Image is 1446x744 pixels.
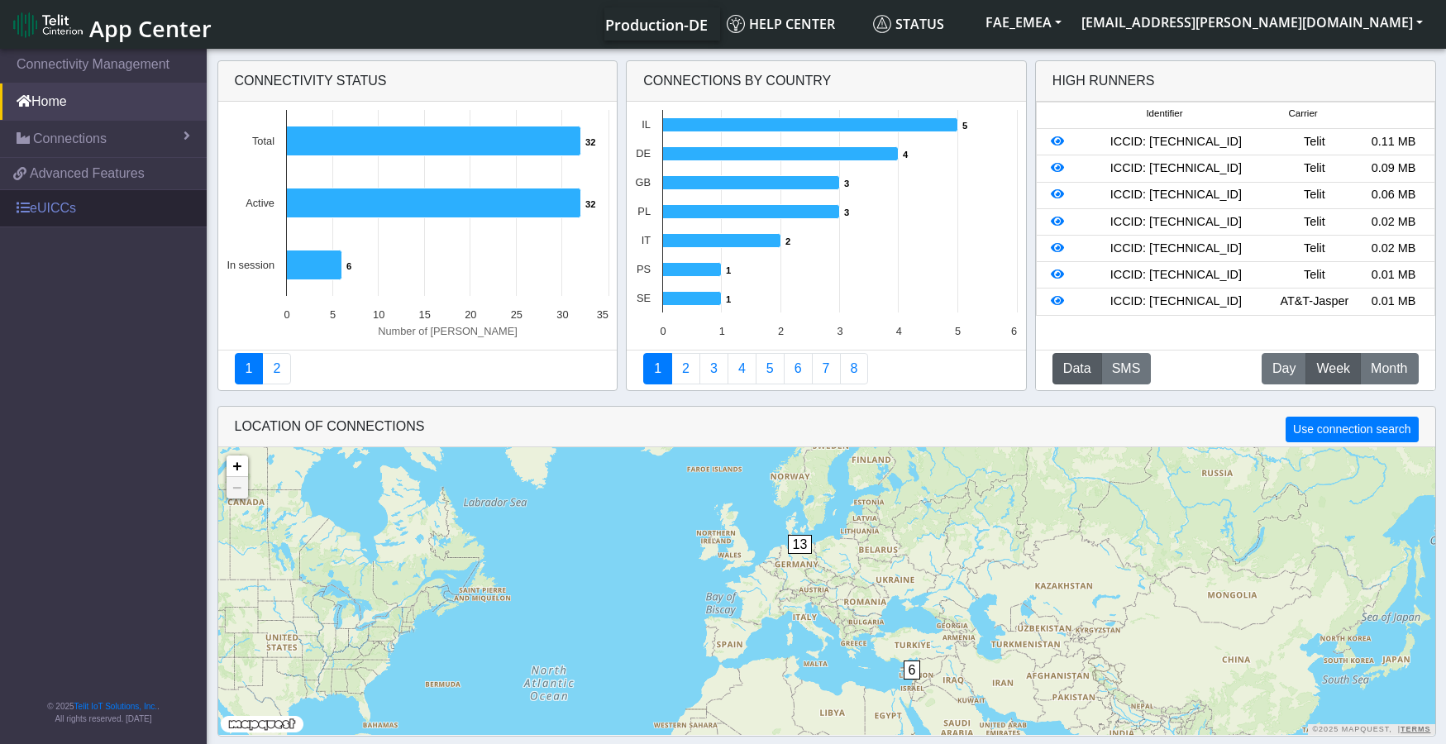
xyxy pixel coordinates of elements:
img: knowledge.svg [727,15,745,33]
div: AT&T-Jasper [1275,293,1354,311]
div: ICCID: [TECHNICAL_ID] [1077,186,1275,204]
div: ICCID: [TECHNICAL_ID] [1077,213,1275,231]
img: status.svg [873,15,891,33]
text: 6 [1011,325,1017,337]
text: 2 [778,325,784,337]
button: Week [1305,353,1361,384]
text: 4 [896,325,902,337]
div: Telit [1275,240,1354,258]
div: Telit [1275,266,1354,284]
div: 0.09 MB [1354,160,1434,178]
div: 0.02 MB [1354,213,1434,231]
button: SMS [1101,353,1152,384]
text: In session [227,259,274,271]
div: 0.06 MB [1354,186,1434,204]
text: SE [637,292,651,304]
text: 5 [962,121,967,131]
a: Zoom out [227,477,248,498]
span: Week [1316,359,1350,379]
button: Use connection search [1286,417,1418,442]
span: Identifier [1146,107,1182,121]
text: 2 [785,236,790,246]
div: Telit [1275,213,1354,231]
div: 0.01 MB [1354,266,1434,284]
span: Carrier [1288,107,1317,121]
text: 32 [585,137,595,147]
div: ICCID: [TECHNICAL_ID] [1077,133,1275,151]
div: Telit [1275,160,1354,178]
span: Month [1371,359,1407,379]
text: 20 [465,308,476,321]
a: Usage by Carrier [756,353,785,384]
div: 0.01 MB [1354,293,1434,311]
a: Carrier [671,353,700,384]
a: Connections By Country [643,353,672,384]
a: Help center [720,7,866,41]
button: Month [1360,353,1418,384]
div: 0.11 MB [1354,133,1434,151]
span: Day [1272,359,1296,379]
text: IT [642,234,651,246]
div: High Runners [1052,71,1155,91]
div: Telit [1275,186,1354,204]
a: Status [866,7,976,41]
span: Connections [33,129,107,149]
text: 32 [585,199,595,209]
span: 13 [788,535,813,554]
span: Advanced Features [30,164,145,184]
text: 35 [596,308,608,321]
text: 4 [903,150,909,160]
button: [EMAIL_ADDRESS][PERSON_NAME][DOMAIN_NAME] [1071,7,1433,37]
span: Status [873,15,944,33]
text: 25 [510,308,522,321]
a: 14 Days Trend [784,353,813,384]
span: Production-DE [605,15,708,35]
div: ©2025 MapQuest, | [1308,724,1434,735]
a: Connectivity status [235,353,264,384]
text: Active [246,197,274,209]
text: PS [637,263,651,275]
a: App Center [13,7,209,42]
text: 0 [661,325,666,337]
text: Total [251,135,274,147]
a: Terms [1401,725,1431,733]
div: ICCID: [TECHNICAL_ID] [1077,240,1275,258]
nav: Summary paging [643,353,1009,384]
text: PL [638,205,651,217]
span: App Center [89,13,212,44]
text: 3 [838,325,843,337]
text: 3 [844,207,849,217]
text: DE [636,147,651,160]
div: ICCID: [TECHNICAL_ID] [1077,293,1275,311]
text: 10 [373,308,384,321]
div: 0.02 MB [1354,240,1434,258]
span: 6 [904,661,921,680]
text: 1 [726,265,731,275]
div: LOCATION OF CONNECTIONS [218,407,1435,447]
text: 5 [330,308,336,321]
a: Telit IoT Solutions, Inc. [74,702,157,711]
button: FAE_EMEA [976,7,1071,37]
text: Number of [PERSON_NAME] [378,325,518,337]
text: 3 [844,179,849,188]
text: 6 [346,261,351,271]
button: Data [1052,353,1102,384]
a: Not Connected for 30 days [840,353,869,384]
text: 0 [284,308,289,321]
text: 30 [556,308,568,321]
text: 5 [955,325,961,337]
nav: Summary paging [235,353,601,384]
a: Deployment status [262,353,291,384]
text: GB [636,176,651,188]
div: Connections By Country [627,61,1026,102]
a: Usage per Country [699,353,728,384]
div: Telit [1275,133,1354,151]
img: logo-telit-cinterion-gw-new.png [13,12,83,38]
a: Zoom in [227,455,248,477]
text: 1 [719,325,725,337]
button: Day [1262,353,1306,384]
a: Zero Session [812,353,841,384]
div: ICCID: [TECHNICAL_ID] [1077,160,1275,178]
div: ICCID: [TECHNICAL_ID] [1077,266,1275,284]
span: Help center [727,15,835,33]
